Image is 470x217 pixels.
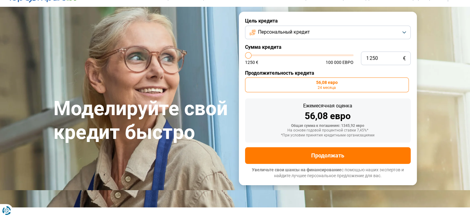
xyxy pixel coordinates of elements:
font: *При условии принятия кредитными организациями [281,133,375,137]
font: Продолжать [311,152,344,159]
font: 100 000 евро [326,60,354,65]
font: 1250 € [245,60,258,65]
font: На основе годовой процентной ставки 7,45%* [287,128,368,132]
font: Общая сумма к погашению: 1345,92 евро [291,123,364,128]
font: Моделируйте свой кредит быстро [53,97,228,144]
button: Персональный кредит [245,26,411,39]
font: Персональный кредит [258,29,310,35]
font: Сумма кредита [245,44,282,50]
font: 56,08 евро [316,80,338,85]
font: Ежемесячная оценка [303,103,352,109]
button: Продолжать [245,147,411,164]
font: 24 месяца [318,86,336,90]
font: € [403,55,406,61]
font: Продолжительность кредита [245,70,314,76]
font: 56,08 евро [305,111,351,121]
font: Увеличьте свои шансы на финансирование [252,167,341,172]
font: Цель кредита [245,18,278,24]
